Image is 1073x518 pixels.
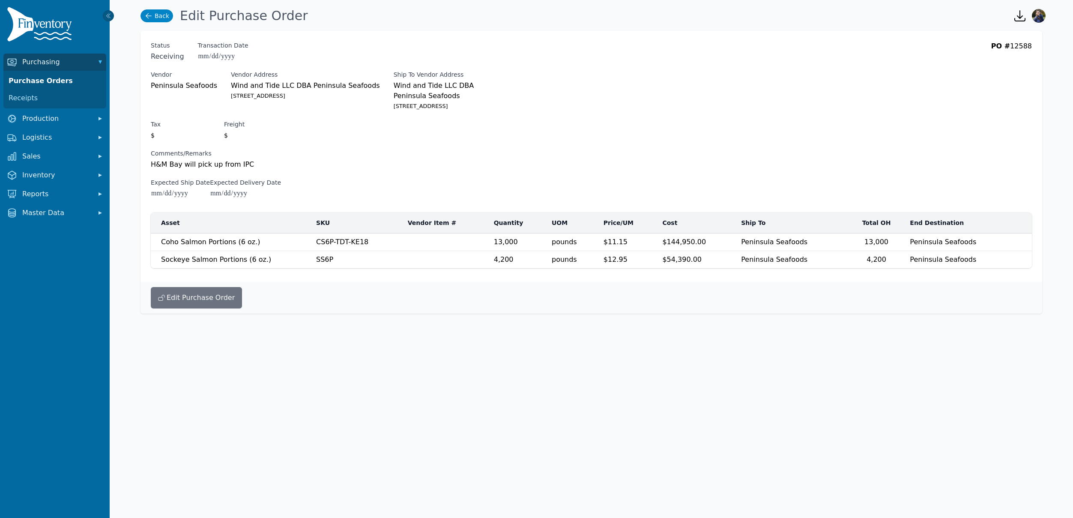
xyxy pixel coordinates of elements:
[22,189,91,199] span: Reports
[151,81,217,91] span: Peninsula Seafoods
[489,213,547,234] th: Quantity
[910,238,976,246] span: Peninsula Seafoods
[3,204,106,222] button: Master Data
[494,255,514,263] span: 4,200
[151,149,315,158] label: Comments/Remarks
[151,120,161,129] label: Tax
[598,213,658,234] th: Price/UM
[7,7,75,45] img: Finventory
[604,255,628,263] span: $12.95
[210,178,281,187] label: Expected Delivery Date
[231,81,380,91] span: Wind and Tide LLC DBA Peninsula Seafoods
[3,54,106,71] button: Purchasing
[604,238,628,246] span: $11.15
[5,72,105,90] a: Purchase Orders
[662,255,702,263] span: $54,390.00
[22,114,91,124] span: Production
[22,57,91,67] span: Purchasing
[494,238,518,246] span: 13,000
[180,8,308,24] h1: Edit Purchase Order
[3,167,106,184] button: Inventory
[848,234,905,251] td: 13,000
[394,81,503,101] span: Wind and Tide LLC DBA Peninsula Seafoods
[224,120,245,129] label: Freight
[22,208,91,218] span: Master Data
[3,148,106,165] button: Sales
[848,213,905,234] th: Total OH
[231,91,380,101] small: [STREET_ADDRESS]
[151,178,210,187] label: Expected Ship Date
[848,251,905,269] td: 4,200
[403,213,489,234] th: Vendor Item #
[736,213,848,234] th: Ship To
[741,238,807,246] span: Peninsula Seafoods
[910,255,976,263] span: Peninsula Seafoods
[151,130,155,141] span: $
[552,255,593,265] span: pounds
[231,70,380,79] label: Vendor Address
[151,159,315,170] p: H&M Bay will pick up from IPC
[22,170,91,180] span: Inventory
[991,41,1032,62] div: 12588
[161,238,260,246] span: Coho Salmon Portions (6 oz.)
[1032,9,1046,23] img: Marina Emerson
[3,186,106,203] button: Reports
[662,238,706,246] span: $144,950.00
[5,90,105,107] a: Receipts
[151,51,184,62] span: Receiving
[547,213,598,234] th: UOM
[224,130,229,141] span: $
[22,132,91,143] span: Logistics
[991,42,1010,50] span: PO #
[394,70,503,79] label: Ship To Vendor Address
[140,9,173,22] a: Back
[552,237,593,247] span: pounds
[311,213,403,234] th: SKU
[311,234,403,251] td: CS6P-TDT-KE18
[657,213,736,234] th: Cost
[3,129,106,146] button: Logistics
[394,101,503,111] small: [STREET_ADDRESS]
[741,255,807,263] span: Peninsula Seafoods
[161,255,271,263] span: Sockeye Salmon Portions (6 oz.)
[311,251,403,269] td: SS6P
[151,70,217,79] label: Vendor
[151,213,311,234] th: Asset
[151,287,242,308] button: Edit Purchase Order
[3,110,106,127] button: Production
[151,41,184,50] span: Status
[198,41,248,50] label: Transaction Date
[22,151,91,162] span: Sales
[905,213,1017,234] th: End Destination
